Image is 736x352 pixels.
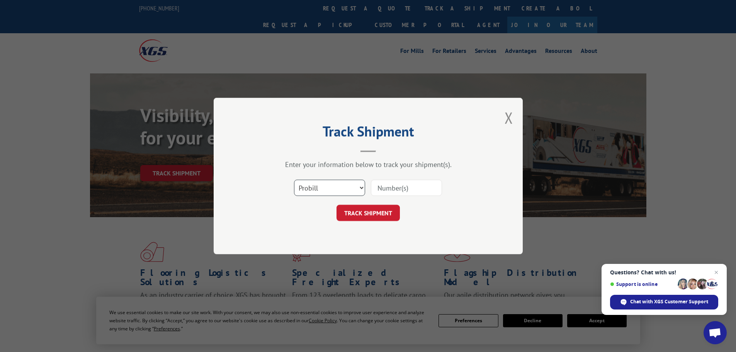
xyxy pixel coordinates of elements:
[252,160,484,169] div: Enter your information below to track your shipment(s).
[610,281,675,287] span: Support is online
[610,295,718,309] div: Chat with XGS Customer Support
[630,298,708,305] span: Chat with XGS Customer Support
[610,269,718,275] span: Questions? Chat with us!
[704,321,727,344] div: Open chat
[371,180,442,196] input: Number(s)
[337,205,400,221] button: TRACK SHIPMENT
[505,107,513,128] button: Close modal
[712,268,721,277] span: Close chat
[252,126,484,141] h2: Track Shipment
